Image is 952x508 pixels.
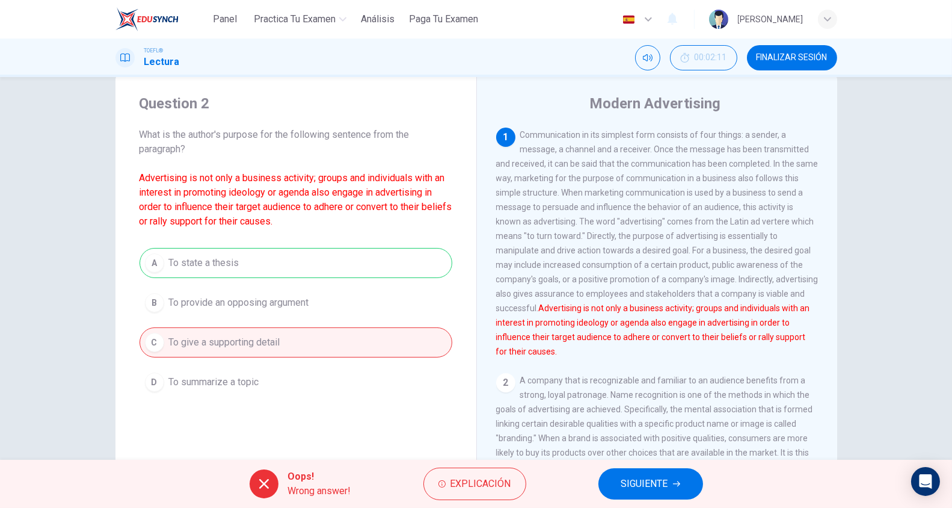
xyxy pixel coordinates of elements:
span: Paga Tu Examen [409,12,478,26]
span: FINALIZAR SESIÓN [757,53,828,63]
span: What is the author's purpose for the following sentence from the paragraph? [140,128,452,229]
img: es [621,15,636,24]
button: Practica tu examen [249,8,351,30]
button: FINALIZAR SESIÓN [747,45,837,70]
img: Profile picture [709,10,728,29]
button: Panel [206,8,244,30]
span: Análisis [361,12,395,26]
span: A company that is recognizable and familiar to an audience benefits from a strong, loyal patronag... [496,376,815,486]
img: EduSynch logo [115,7,179,31]
div: 2 [496,373,515,392]
button: Explicación [423,468,526,500]
div: Open Intercom Messenger [911,467,940,496]
font: Advertising is not only a business activity; groups and individuals with an interest in promoting... [496,303,810,356]
span: TOEFL® [144,46,164,55]
a: EduSynch logo [115,7,206,31]
div: [PERSON_NAME] [738,12,803,26]
span: SIGUIENTE [621,475,668,492]
h4: Modern Advertising [590,94,721,113]
span: Oops! [288,469,351,484]
div: 1 [496,128,515,147]
span: Communication in its simplest form consists of four things: a sender, a message, a channel and a ... [496,130,818,356]
button: Paga Tu Examen [404,8,483,30]
div: Ocultar [670,45,737,70]
span: Explicación [450,475,511,492]
button: Análisis [356,8,399,30]
h4: Question 2 [140,94,452,113]
button: 00:02:11 [670,45,737,70]
span: Wrong answer! [288,484,351,498]
span: 00:02:11 [695,53,727,63]
button: SIGUIENTE [598,468,703,500]
span: Panel [213,12,237,26]
font: Advertising is not only a business activity; groups and individuals with an interest in promoting... [140,172,452,227]
h1: Lectura [144,55,180,69]
div: Silenciar [635,45,660,70]
span: Practica tu examen [254,12,336,26]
